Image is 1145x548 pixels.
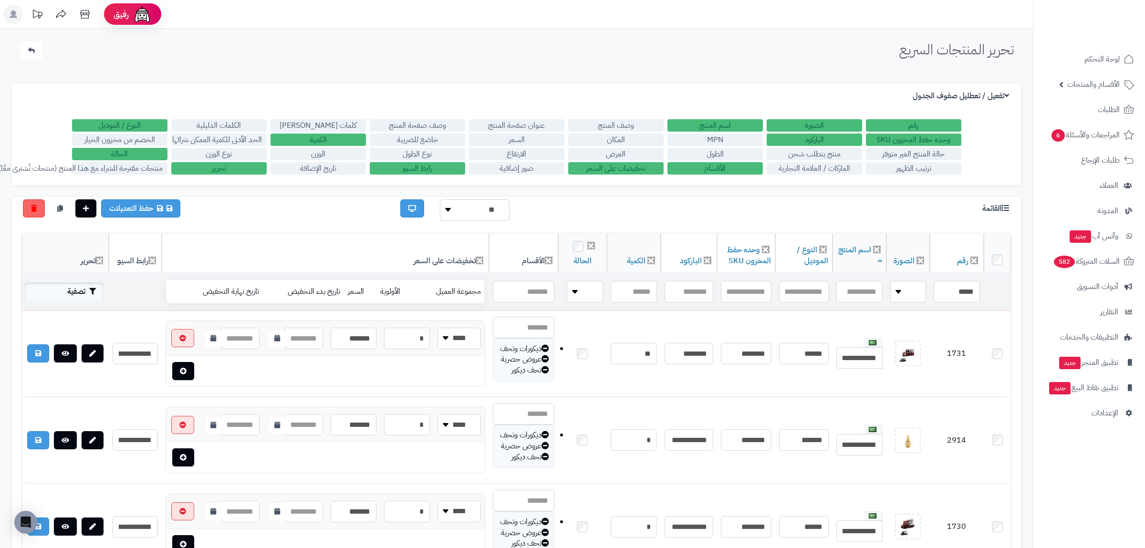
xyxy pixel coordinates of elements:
span: الإعدادات [1091,406,1118,420]
label: الوزن [271,148,366,160]
span: 6 [1051,129,1065,142]
td: 1731 [930,311,984,397]
span: المراجعات والأسئلة [1051,128,1120,142]
td: تاريخ بدء التخفيض [263,280,344,303]
label: وصف المنتج [568,119,664,132]
label: وحده حفظ المخزون SKU [866,134,961,146]
img: العربية [869,513,876,518]
th: رابط السيو [109,234,162,273]
a: التقارير [1039,300,1139,323]
span: السلات المتروكة [1053,255,1120,268]
span: تطبيق المتجر [1058,356,1118,369]
a: وحده حفظ المخزون SKU [727,244,771,267]
a: المدونة [1039,199,1139,222]
button: تصفية [24,282,104,300]
td: 2914 [930,397,984,484]
label: الصورة [767,119,862,132]
label: نوع الطول [370,148,465,160]
label: الخصم من مخزون الخيار [72,134,167,146]
label: ترتيب الظهور [866,162,961,175]
a: الحالة [573,255,592,267]
a: الطلبات [1039,98,1139,121]
div: ديكورات وتحف [498,343,549,354]
label: خاضع للضريبة [370,134,465,146]
td: تاريخ نهاية التخفيض [177,280,263,303]
label: رقم [866,119,961,132]
label: حالة المنتج الغير متوفر [866,148,961,160]
a: الصورة [894,255,915,267]
a: الكمية [627,255,645,267]
label: الكلمات الدليلية [171,119,267,132]
img: العربية [869,340,876,345]
label: المكان [568,134,664,146]
a: النوع / الموديل [797,244,828,267]
label: الحالة [72,148,167,160]
div: ديكورات وتحف [498,430,549,441]
span: وآتس آب [1069,229,1118,243]
span: جديد [1059,357,1081,369]
img: ai-face.png [133,5,152,24]
a: الإعدادات [1039,402,1139,424]
img: logo-2.png [1080,23,1136,43]
h1: تحرير المنتجات السريع [899,41,1014,57]
span: أدوات التسويق [1077,280,1118,293]
a: رقم [957,255,968,267]
label: العرض [568,148,664,160]
a: العملاء [1039,174,1139,197]
label: تخفيضات على السعر [568,162,664,175]
label: اسم المنتج [667,119,763,132]
a: حفظ التعديلات [101,199,180,217]
label: الباركود [767,134,862,146]
a: الباركود [680,255,702,267]
th: تحرير [22,234,109,273]
label: الأقسام [667,162,763,175]
label: رابط السيو [370,162,465,175]
a: اسم المنتج [838,244,882,267]
label: الطول [667,148,763,160]
th: الأقسام [489,234,558,273]
label: الارتفاع [469,148,564,160]
a: تحديثات المنصة [25,5,49,26]
div: تحف ديكور [498,452,549,463]
span: العملاء [1100,179,1118,192]
a: أدوات التسويق [1039,275,1139,298]
div: Open Intercom Messenger [14,511,37,534]
img: العربية [869,427,876,432]
span: رفيق [114,9,129,20]
label: وصف صفحة المنتج [370,119,465,132]
span: جديد [1049,382,1071,394]
a: تطبيق نقاط البيعجديد [1039,376,1139,399]
label: عنوان صفحة المنتج [469,119,564,132]
label: كلمات [PERSON_NAME] [271,119,366,132]
label: MPN [667,134,763,146]
span: تطبيق نقاط البيع [1048,381,1118,394]
div: تحف ديكور [498,365,549,376]
a: المراجعات والأسئلة6 [1039,124,1139,146]
span: التطبيقات والخدمات [1060,331,1118,344]
span: الأقسام والمنتجات [1067,78,1120,91]
a: تطبيق المتجرجديد [1039,351,1139,374]
a: طلبات الإرجاع [1039,149,1139,172]
label: تحرير [171,162,267,175]
td: مجموعة العميل [414,280,485,303]
span: جديد [1070,230,1091,243]
span: التقارير [1100,305,1118,319]
label: تاريخ الإضافة [271,162,366,175]
a: التطبيقات والخدمات [1039,326,1139,349]
div: عروض حصرية [498,441,549,452]
th: تخفيضات على السعر [162,234,489,273]
div: عروض حصرية [498,354,549,365]
h3: تفعيل / تعطليل صفوف الجدول [913,92,1011,101]
label: النوع / الموديل [72,119,167,132]
span: لوحة التحكم [1084,52,1120,66]
label: الكمية [271,134,366,146]
label: نوع الوزن [171,148,267,160]
td: السعر [344,280,376,303]
span: طلبات الإرجاع [1081,154,1120,167]
label: السعر [469,134,564,146]
label: صور إضافية [469,162,564,175]
label: الحد الأدنى للكمية الممكن شرائها [171,134,267,146]
a: لوحة التحكم [1039,48,1139,71]
label: منتج يتطلب شحن [767,148,862,160]
div: ديكورات وتحف [498,517,549,527]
